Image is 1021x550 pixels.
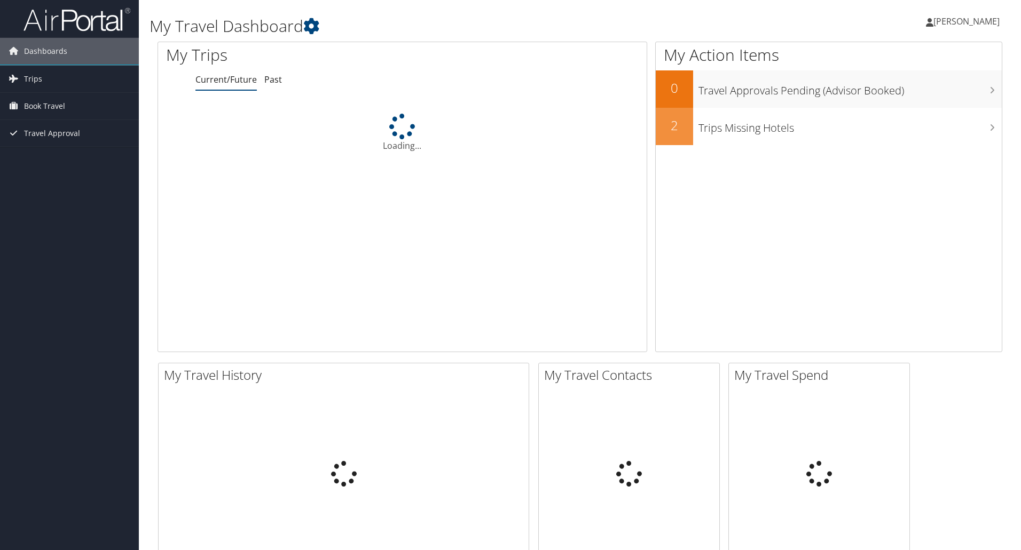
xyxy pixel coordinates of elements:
a: 2Trips Missing Hotels [656,108,1002,145]
img: airportal-logo.png [23,7,130,32]
h2: My Travel Contacts [544,366,719,384]
h1: My Travel Dashboard [150,15,724,37]
span: Travel Approval [24,120,80,147]
span: Book Travel [24,93,65,119]
span: [PERSON_NAME] [933,15,1000,27]
h2: My Travel Spend [734,366,909,384]
span: Dashboards [24,38,67,65]
h1: My Action Items [656,44,1002,66]
a: Current/Future [195,74,257,85]
span: Trips [24,66,42,92]
h2: 0 [656,79,693,97]
h2: My Travel History [164,366,529,384]
h2: 2 [656,116,693,134]
a: 0Travel Approvals Pending (Advisor Booked) [656,70,1002,108]
h1: My Trips [166,44,435,66]
a: [PERSON_NAME] [926,5,1010,37]
h3: Travel Approvals Pending (Advisor Booked) [698,78,1002,98]
h3: Trips Missing Hotels [698,115,1002,135]
div: Loading... [158,114,647,152]
a: Past [264,74,282,85]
